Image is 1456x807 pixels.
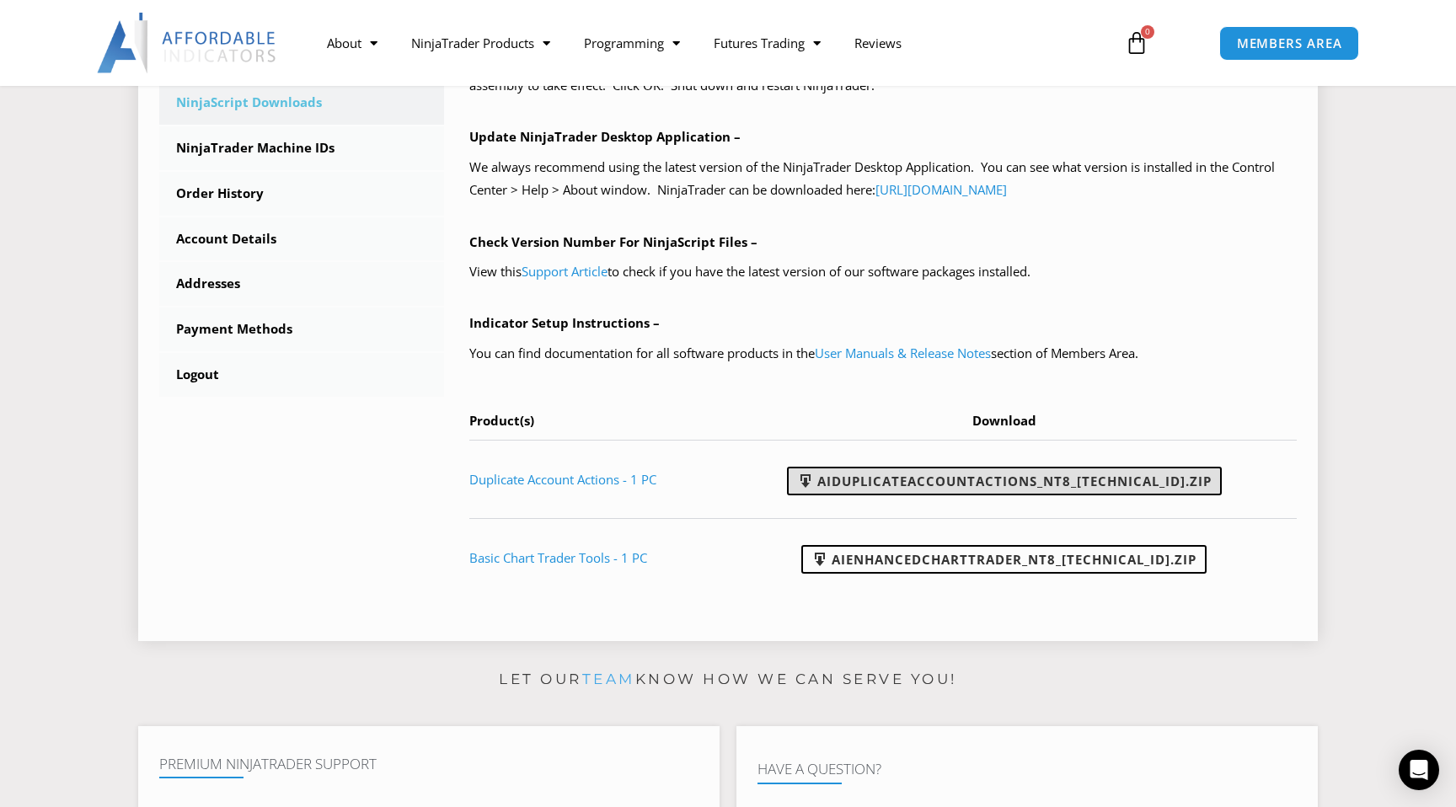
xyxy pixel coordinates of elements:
[697,24,838,62] a: Futures Trading
[310,24,1105,62] nav: Menu
[1141,25,1154,39] span: 0
[159,81,444,125] a: NinjaScript Downloads
[787,467,1222,495] a: AIDuplicateAccountActions_NT8_[TECHNICAL_ID].zip
[838,24,918,62] a: Reviews
[1399,750,1439,790] div: Open Intercom Messenger
[159,172,444,216] a: Order History
[469,412,534,429] span: Product(s)
[469,128,741,145] b: Update NinjaTrader Desktop Application –
[97,13,278,73] img: LogoAI | Affordable Indicators – NinjaTrader
[469,314,660,331] b: Indicator Setup Instructions –
[159,126,444,170] a: NinjaTrader Machine IDs
[815,345,991,361] a: User Manuals & Release Notes
[469,233,757,250] b: Check Version Number For NinjaScript Files –
[138,666,1318,693] p: Let our know how we can serve you!
[469,156,1298,203] p: We always recommend using the latest version of the NinjaTrader Desktop Application. You can see ...
[394,24,567,62] a: NinjaTrader Products
[1100,19,1174,67] a: 0
[469,549,647,566] a: Basic Chart Trader Tools - 1 PC
[582,671,635,687] a: team
[469,471,656,488] a: Duplicate Account Actions - 1 PC
[567,24,697,62] a: Programming
[1237,37,1342,50] span: MEMBERS AREA
[159,307,444,351] a: Payment Methods
[972,412,1036,429] span: Download
[875,181,1007,198] a: [URL][DOMAIN_NAME]
[469,342,1298,366] p: You can find documentation for all software products in the section of Members Area.
[310,24,394,62] a: About
[159,262,444,306] a: Addresses
[159,353,444,397] a: Logout
[1219,26,1360,61] a: MEMBERS AREA
[469,260,1298,284] p: View this to check if you have the latest version of our software packages installed.
[757,761,1297,778] h4: Have A Question?
[522,263,608,280] a: Support Article
[159,217,444,261] a: Account Details
[159,756,699,772] h4: Premium NinjaTrader Support
[801,545,1207,574] a: AIEnhancedChartTrader_NT8_[TECHNICAL_ID].zip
